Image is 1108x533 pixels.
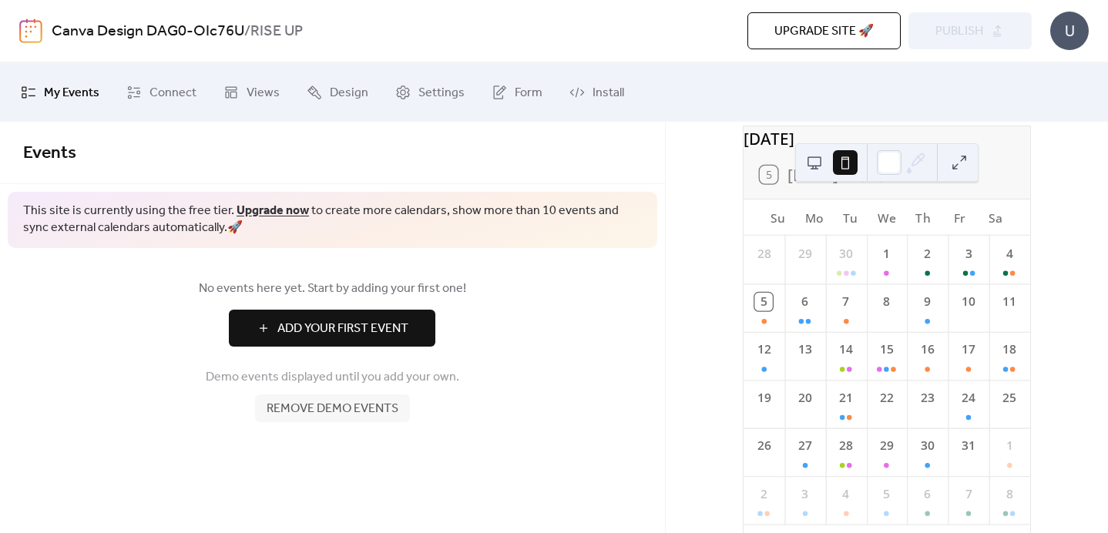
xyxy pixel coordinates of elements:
[837,293,855,310] div: 7
[878,293,895,310] div: 8
[1000,293,1018,310] div: 11
[267,400,398,418] span: Remove demo events
[918,245,936,263] div: 2
[755,293,773,310] div: 5
[755,389,773,407] div: 19
[796,437,814,454] div: 27
[480,69,554,116] a: Form
[1000,437,1018,454] div: 1
[878,437,895,454] div: 29
[760,199,796,236] div: Su
[1000,245,1018,263] div: 4
[1050,12,1089,50] div: U
[959,341,977,359] div: 17
[515,81,542,105] span: Form
[206,368,459,387] span: Demo events displayed until you add your own.
[149,81,196,105] span: Connect
[774,22,874,41] span: Upgrade site 🚀
[796,389,814,407] div: 20
[755,341,773,359] div: 12
[959,293,977,310] div: 10
[918,293,936,310] div: 9
[959,437,977,454] div: 31
[832,199,868,236] div: Tu
[796,341,814,359] div: 13
[1000,485,1018,503] div: 8
[23,280,642,298] span: No events here yet. Start by adding your first one!
[878,485,895,503] div: 5
[44,81,99,105] span: My Events
[250,17,303,46] b: RISE UP
[796,245,814,263] div: 29
[918,341,936,359] div: 16
[330,81,368,105] span: Design
[959,245,977,263] div: 3
[837,245,855,263] div: 30
[295,69,380,116] a: Design
[558,69,636,116] a: Install
[247,81,280,105] span: Views
[277,320,408,338] span: Add Your First Event
[744,126,1030,150] div: [DATE]
[52,17,244,46] a: Canva Design DAG0-OIc76U
[9,69,111,116] a: My Events
[384,69,476,116] a: Settings
[837,437,855,454] div: 28
[23,310,642,347] a: Add Your First Event
[255,394,410,422] button: Remove demo events
[418,81,465,105] span: Settings
[755,245,773,263] div: 28
[1000,389,1018,407] div: 25
[23,136,76,170] span: Events
[796,485,814,503] div: 3
[878,245,895,263] div: 1
[796,293,814,310] div: 6
[878,389,895,407] div: 22
[878,341,895,359] div: 15
[212,69,291,116] a: Views
[747,12,901,49] button: Upgrade site 🚀
[837,485,855,503] div: 4
[1000,341,1018,359] div: 18
[959,389,977,407] div: 24
[796,199,832,236] div: Mo
[837,389,855,407] div: 21
[918,485,936,503] div: 6
[19,18,42,43] img: logo
[959,485,977,503] div: 7
[918,389,936,407] div: 23
[244,17,250,46] b: /
[918,437,936,454] div: 30
[593,81,624,105] span: Install
[237,199,309,223] a: Upgrade now
[755,485,773,503] div: 2
[23,203,642,237] span: This site is currently using the free tier. to create more calendars, show more than 10 events an...
[978,199,1014,236] div: Sa
[837,341,855,359] div: 14
[115,69,208,116] a: Connect
[868,199,905,236] div: We
[942,199,978,236] div: Fr
[905,199,941,236] div: Th
[755,437,773,454] div: 26
[229,310,435,347] button: Add Your First Event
